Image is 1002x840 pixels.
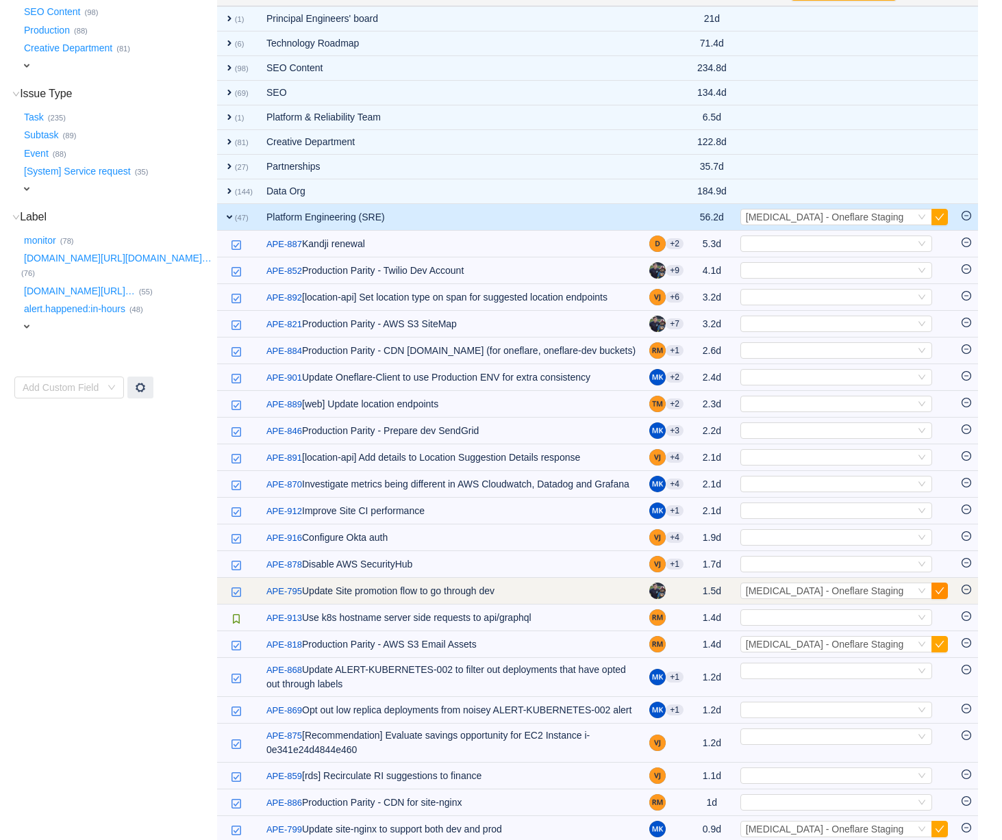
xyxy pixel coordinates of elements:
img: TT [649,583,666,599]
aui-badge: +1 [666,704,684,715]
img: 10318 [231,507,242,518]
small: (81) [116,44,130,53]
aui-badge: +1 [666,505,684,516]
i: icon: down [918,293,926,303]
img: MV [649,422,666,439]
img: 10318 [231,346,242,357]
td: 1d [690,789,734,816]
img: 10318 [231,772,242,782]
a: APE-868 [266,663,302,677]
small: (1) [235,15,245,23]
img: TT [649,316,666,332]
img: 10318 [231,587,242,598]
aui-badge: +6 [666,292,684,303]
i: icon: down [918,560,926,570]
img: 10318 [231,825,242,836]
td: 184.9d [690,179,734,204]
img: 10318 [231,739,242,750]
span: [MEDICAL_DATA] - Oneflare Staging [746,639,904,650]
i: icon: minus-circle [962,531,971,541]
a: APE-912 [266,505,302,518]
td: 6.5d [690,105,734,130]
td: 35.7d [690,155,734,179]
small: (1) [235,114,245,122]
td: 2.1d [690,471,734,498]
img: MV [649,369,666,385]
button: icon: check [931,209,948,225]
i: icon: down [918,587,926,596]
i: icon: minus-circle [962,211,971,220]
span: expand [21,183,32,194]
img: 10318 [231,480,242,491]
span: expand [224,13,235,24]
i: icon: minus-circle [962,823,971,832]
aui-badge: +1 [666,559,684,570]
button: Task [21,106,48,128]
img: VJ [649,449,666,466]
td: 1.2d [690,658,734,697]
td: 234.8d [690,56,734,81]
td: Use k8s hostname server side requests to api/graphql [260,604,642,631]
aui-badge: +3 [666,425,684,436]
img: 10318 [231,453,242,464]
img: 10318 [231,706,242,717]
small: (81) [235,138,249,147]
span: [MEDICAL_DATA] - Oneflare Staging [746,824,904,835]
i: icon: down [12,214,20,221]
td: Production Parity - CDN [DOMAIN_NAME] (for oneflare, oneflare-dev buckets) [260,338,642,364]
img: 10318 [231,240,242,251]
small: (48) [129,305,143,314]
small: (6) [235,40,245,48]
button: [DOMAIN_NAME][URL]… [21,280,139,302]
img: 10318 [231,266,242,277]
img: 10318 [231,320,242,331]
i: icon: down [918,772,926,781]
i: icon: minus-circle [962,344,971,354]
img: VJ [649,289,666,305]
img: D [649,236,666,252]
aui-badge: +9 [666,265,684,276]
td: Data Org [260,179,642,204]
a: APE-884 [266,344,302,358]
td: 122.8d [690,130,734,155]
img: 10318 [231,798,242,809]
img: RM [649,342,666,359]
small: (47) [235,214,249,222]
aui-badge: +2 [666,372,684,383]
a: APE-859 [266,769,302,783]
a: APE-916 [266,531,302,545]
small: (35) [135,168,149,176]
i: icon: down [918,507,926,516]
span: expand [224,87,235,98]
td: 1.9d [690,524,734,551]
img: VJ [649,556,666,572]
i: icon: down [918,667,926,676]
td: Kandji renewal [260,231,642,257]
td: 1.5d [690,578,734,604]
button: monitor [21,229,60,251]
img: 10318 [231,640,242,651]
td: Technology Roadmap [260,31,642,56]
i: icon: minus-circle [962,371,971,381]
button: SEO Content [21,1,85,23]
td: Partnerships [260,155,642,179]
i: icon: minus-circle [962,730,971,740]
td: Production Parity - AWS S3 SiteMap [260,311,642,338]
a: APE-878 [266,558,302,572]
button: Production [21,19,74,41]
button: [System] Service request [21,161,135,183]
aui-badge: +4 [666,452,684,463]
i: icon: minus-circle [962,238,971,247]
td: Update Site promotion flow to go through dev [260,578,642,604]
td: Update Oneflare-Client to use Production ENV for extra consistency [260,364,642,391]
a: APE-852 [266,264,302,278]
aui-badge: +1 [666,672,684,683]
a: APE-846 [266,424,302,438]
td: 71.4d [690,31,734,56]
span: expand [224,161,235,172]
i: icon: down [918,453,926,463]
button: Event [21,142,53,164]
a: APE-892 [266,291,302,305]
i: icon: down [918,825,926,835]
td: 1.1d [690,763,734,789]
